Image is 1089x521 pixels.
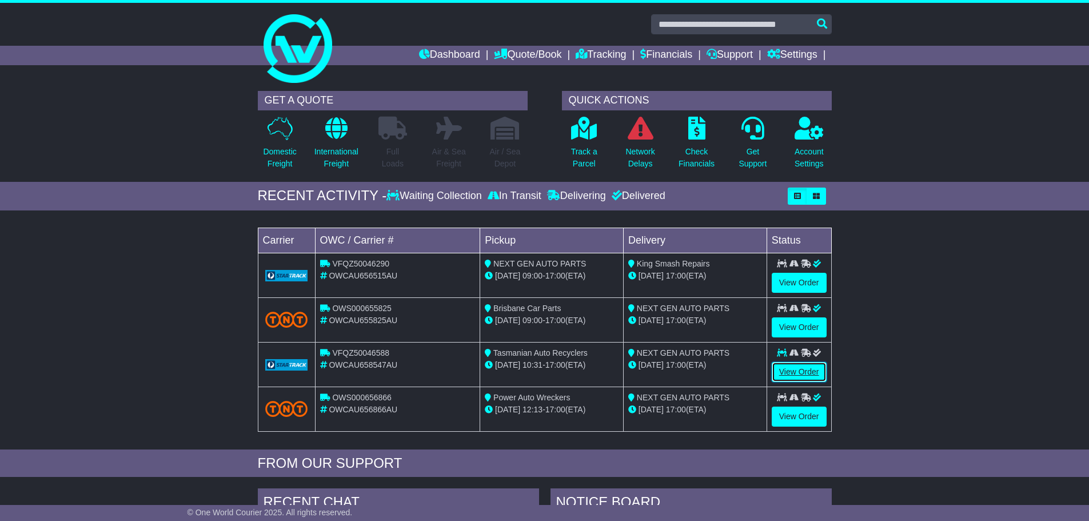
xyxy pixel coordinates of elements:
[332,348,389,357] span: VFQZ50046588
[263,146,296,170] p: Domestic Freight
[314,116,359,176] a: InternationalFreight
[545,316,565,325] span: 17:00
[314,146,358,170] p: International Freight
[188,508,353,517] span: © One World Courier 2025. All rights reserved.
[432,146,466,170] p: Air & Sea Freight
[265,359,308,371] img: GetCarrierServiceLogo
[625,116,655,176] a: NetworkDelays
[522,405,542,414] span: 12:13
[258,188,387,204] div: RECENT ACTIVITY -
[639,316,664,325] span: [DATE]
[494,46,561,65] a: Quote/Book
[485,270,619,282] div: - (ETA)
[495,316,520,325] span: [DATE]
[258,488,539,519] div: RECENT CHAT
[522,316,542,325] span: 09:00
[772,362,827,382] a: View Order
[772,407,827,427] a: View Order
[628,404,762,416] div: (ETA)
[485,315,619,327] div: - (ETA)
[315,228,480,253] td: OWC / Carrier #
[378,146,407,170] p: Full Loads
[386,190,484,202] div: Waiting Collection
[493,304,561,313] span: Brisbane Car Parts
[329,360,397,369] span: OWCAU658547AU
[772,317,827,337] a: View Order
[258,455,832,472] div: FROM OUR SUPPORT
[332,259,389,268] span: VFQZ50046290
[258,91,528,110] div: GET A QUOTE
[495,271,520,280] span: [DATE]
[637,393,729,402] span: NEXT GEN AUTO PARTS
[625,146,655,170] p: Network Delays
[522,360,542,369] span: 10:31
[795,146,824,170] p: Account Settings
[628,359,762,371] div: (ETA)
[480,228,624,253] td: Pickup
[332,304,392,313] span: OWS000655825
[490,146,521,170] p: Air / Sea Depot
[637,304,729,313] span: NEXT GEN AUTO PARTS
[767,228,831,253] td: Status
[576,46,626,65] a: Tracking
[637,348,729,357] span: NEXT GEN AUTO PARTS
[639,405,664,414] span: [DATE]
[493,348,588,357] span: Tasmanian Auto Recyclers
[419,46,480,65] a: Dashboard
[739,146,767,170] p: Get Support
[609,190,665,202] div: Delivered
[628,270,762,282] div: (ETA)
[485,190,544,202] div: In Transit
[485,359,619,371] div: - (ETA)
[332,393,392,402] span: OWS000656866
[522,271,542,280] span: 09:00
[562,91,832,110] div: QUICK ACTIONS
[329,405,397,414] span: OWCAU656866AU
[495,405,520,414] span: [DATE]
[678,116,715,176] a: CheckFinancials
[623,228,767,253] td: Delivery
[262,116,297,176] a: DomesticFreight
[666,360,686,369] span: 17:00
[265,270,308,281] img: GetCarrierServiceLogo
[493,393,570,402] span: Power Auto Wreckers
[666,271,686,280] span: 17:00
[628,315,762,327] div: (ETA)
[738,116,767,176] a: GetSupport
[571,116,598,176] a: Track aParcel
[265,401,308,416] img: TNT_Domestic.png
[666,405,686,414] span: 17:00
[493,259,586,268] span: NEXT GEN AUTO PARTS
[640,46,692,65] a: Financials
[707,46,753,65] a: Support
[495,360,520,369] span: [DATE]
[329,271,397,280] span: OWCAU656515AU
[329,316,397,325] span: OWCAU655825AU
[639,271,664,280] span: [DATE]
[639,360,664,369] span: [DATE]
[258,228,315,253] td: Carrier
[545,405,565,414] span: 17:00
[772,273,827,293] a: View Order
[545,360,565,369] span: 17:00
[265,312,308,327] img: TNT_Domestic.png
[485,404,619,416] div: - (ETA)
[637,259,710,268] span: King Smash Repairs
[545,271,565,280] span: 17:00
[794,116,824,176] a: AccountSettings
[679,146,715,170] p: Check Financials
[767,46,817,65] a: Settings
[551,488,832,519] div: NOTICE BOARD
[571,146,597,170] p: Track a Parcel
[544,190,609,202] div: Delivering
[666,316,686,325] span: 17:00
